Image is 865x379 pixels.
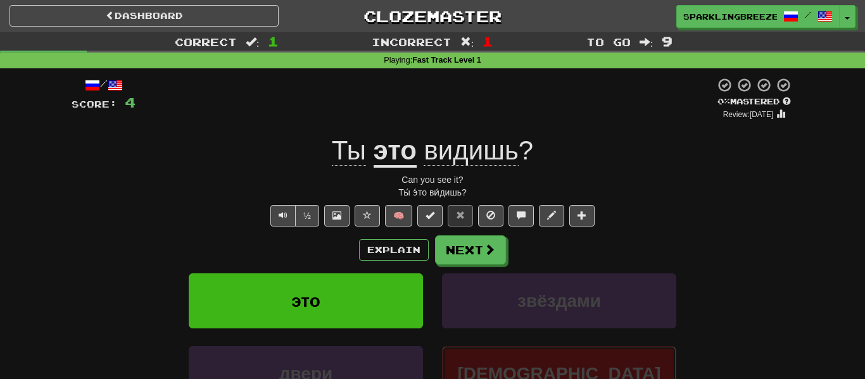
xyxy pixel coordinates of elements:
span: : [460,37,474,47]
u: это [374,135,417,168]
span: Ты [332,135,366,166]
button: Play sentence audio (ctl+space) [270,205,296,227]
a: Dashboard [9,5,279,27]
span: 9 [662,34,672,49]
button: Ignore sentence (alt+i) [478,205,503,227]
button: Explain [359,239,429,261]
div: Mastered [715,96,793,108]
span: To go [586,35,631,48]
div: Ты́ э́то ви́дишь? [72,186,793,199]
button: Add to collection (alt+a) [569,205,595,227]
button: Reset to 0% Mastered (alt+r) [448,205,473,227]
span: 0 % [717,96,730,106]
button: 🧠 [385,205,412,227]
span: 4 [125,94,136,110]
button: Set this sentence to 100% Mastered (alt+m) [417,205,443,227]
button: Edit sentence (alt+d) [539,205,564,227]
span: : [640,37,653,47]
button: это [189,273,423,328]
span: ? [417,135,533,166]
span: : [246,37,260,47]
span: видишь [424,135,518,166]
button: звёздами [442,273,676,328]
div: Text-to-speech controls [268,205,319,227]
span: Score: [72,99,117,109]
span: звёздами [517,291,601,311]
span: Correct [175,35,237,48]
button: ½ [295,205,319,227]
a: SparklingBreeze3918 / [676,5,840,28]
a: Clozemaster [298,5,567,27]
span: / [805,10,811,19]
span: 1 [268,34,279,49]
span: Incorrect [372,35,451,48]
div: Can you see it? [72,173,793,186]
small: Review: [DATE] [723,110,774,119]
button: Favorite sentence (alt+f) [355,205,380,227]
span: SparklingBreeze3918 [683,11,777,22]
button: Discuss sentence (alt+u) [508,205,534,227]
span: это [291,291,320,311]
strong: Fast Track Level 1 [412,56,481,65]
button: Next [435,235,506,264]
div: / [72,77,136,93]
button: Show image (alt+x) [324,205,350,227]
span: 1 [483,34,493,49]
